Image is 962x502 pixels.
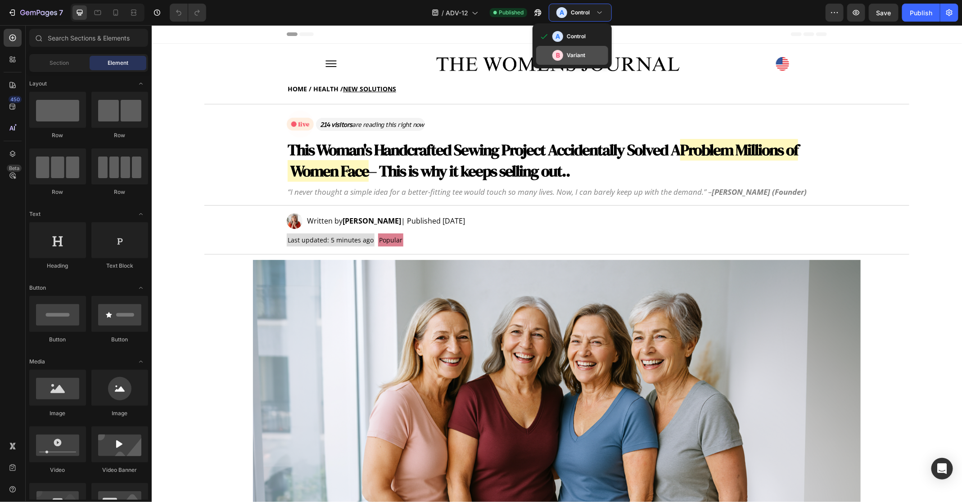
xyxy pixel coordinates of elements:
[91,131,148,139] div: Row
[152,25,962,502] iframe: Design area
[931,458,953,480] div: Open Intercom Messenger
[173,32,186,45] img: gempages_578484264304116455-6f64d60c-b6d7-4ee8-bbe9-03a0804c025e.png
[136,161,655,172] i: “I never thought a simple idea for a better-fitting tee would touch so many lives. Now, I can bar...
[29,210,41,218] span: Text
[556,32,560,41] p: A
[134,354,148,369] span: Toggle open
[567,51,585,60] h3: Variant
[876,9,891,17] span: Save
[91,188,148,196] div: Row
[29,466,86,474] div: Video
[165,95,272,103] i: are reading this right now
[29,29,148,47] input: Search Sections & Elements
[170,4,206,22] div: Undo/Redo
[29,188,86,196] div: Row
[442,8,444,18] span: /
[134,76,148,91] span: Toggle open
[29,131,86,139] div: Row
[217,135,418,157] strong: – This is why it keeps selling out..
[155,189,315,202] p: Written by | Published [DATE]
[91,466,148,474] div: Video Banner
[168,95,178,103] strong: 214
[59,7,63,18] p: 7
[136,59,244,68] strong: HOME / HEALTH /
[134,207,148,221] span: Toggle open
[29,336,86,344] div: Button
[556,51,560,60] p: B
[4,4,67,22] button: 7
[108,59,128,67] span: Element
[446,8,468,18] span: ADV-12
[624,32,638,45] img: gempages_578484264304116455-a9a6f21c-ddef-4f5d-9460-d80250e83611.png
[29,284,46,292] span: Button
[91,262,148,270] div: Text Block
[135,188,151,204] img: gempages_578484264304116455-b47dbb4c-b347-4c08-af81-3a475a46c4cc.webp
[869,4,899,22] button: Save
[136,209,222,220] p: Last updated: 5 minutes ago
[191,59,244,68] u: NEW SOLUTIONS
[136,114,646,157] strong: Problem Millions of Women Face
[549,4,612,22] button: AControl
[567,32,586,41] h3: Control
[91,409,148,417] div: Image
[902,4,940,22] button: Publish
[227,211,251,219] span: Popular
[560,161,655,172] strong: [PERSON_NAME] (Founder)
[7,165,22,172] div: Beta
[571,8,590,17] h3: Control
[29,262,86,270] div: Heading
[29,80,47,88] span: Layout
[29,409,86,417] div: Image
[134,281,148,295] span: Toggle open
[50,59,69,67] span: Section
[191,191,249,201] strong: [PERSON_NAME]
[499,9,524,17] span: Published
[91,336,148,344] div: Button
[135,85,162,112] img: gempages_578484264304116455-c25d8262-4e53-4a53-b1dc-5425fd1315e9.gif
[180,95,200,103] strong: visitors
[29,358,45,366] span: Media
[560,8,564,17] p: A
[9,96,22,103] div: 450
[910,8,932,18] div: Publish
[136,114,528,135] strong: This Woman's Handcrafted Sewing Project Accidentally Solved A
[281,30,530,48] img: gempages_578484264304116455-d7b17913-3277-48ad-9922-90362318fb63.webp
